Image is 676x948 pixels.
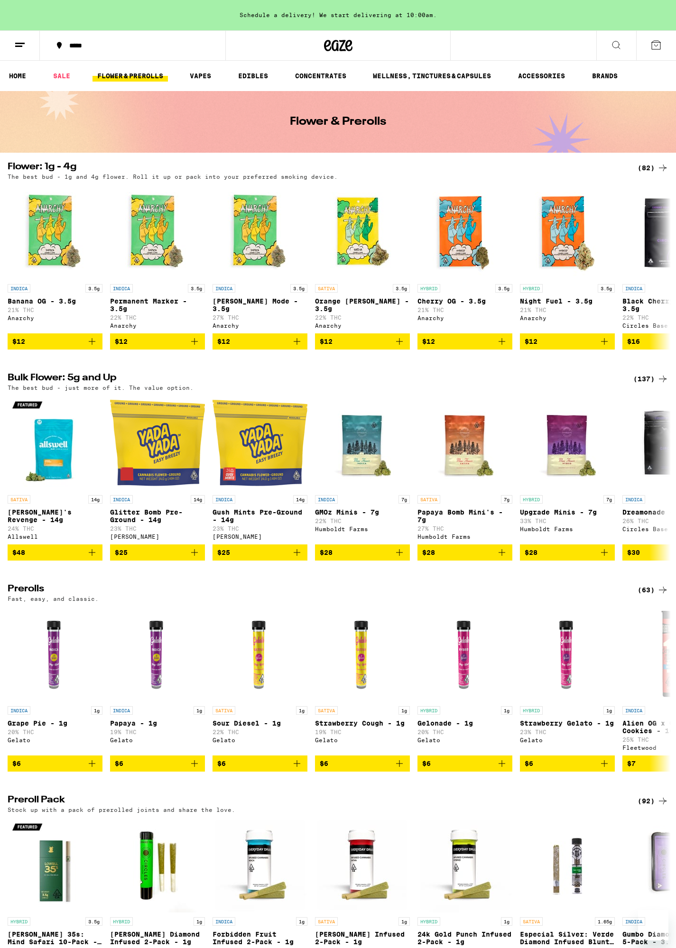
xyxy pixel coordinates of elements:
[595,917,615,926] p: 1.65g
[525,760,533,767] span: $6
[194,706,205,715] p: 1g
[627,338,640,345] span: $16
[115,549,128,556] span: $25
[501,495,512,504] p: 7g
[315,184,410,279] img: Anarchy - Orange Runtz - 3.5g
[520,495,543,504] p: HYBRID
[8,719,102,727] p: Grape Pie - 1g
[525,549,537,556] span: $28
[315,706,338,715] p: SATIVA
[315,495,338,504] p: INDICA
[217,338,230,345] span: $12
[213,607,307,701] img: Gelato - Sour Diesel - 1g
[213,917,235,926] p: INDICA
[8,818,102,912] img: Lowell Farms - Lowell 35s: Mind Safari 10-Pack - 3.5g
[417,544,512,561] button: Add to bag
[110,495,133,504] p: INDICA
[8,333,102,350] button: Add to bag
[520,544,615,561] button: Add to bag
[4,70,31,82] a: HOME
[520,518,615,524] p: 33% THC
[520,315,615,321] div: Anarchy
[217,549,230,556] span: $25
[525,338,537,345] span: $12
[398,706,410,715] p: 1g
[213,737,307,743] div: Gelato
[110,184,205,279] img: Anarchy - Permanent Marker - 3.5g
[315,917,338,926] p: SATIVA
[315,737,410,743] div: Gelato
[110,322,205,329] div: Anarchy
[110,396,205,544] a: Open page for Glitter Bomb Pre-Ground - 14g from Yada Yada
[417,607,512,701] img: Gelato - Gelonade - 1g
[520,917,543,926] p: SATIVA
[85,284,102,293] p: 3.5g
[315,333,410,350] button: Add to bag
[110,737,205,743] div: Gelato
[8,184,102,333] a: Open page for Banana OG - 3.5g from Anarchy
[213,333,307,350] button: Add to bag
[8,162,622,174] h2: Flower: 1g - 4g
[622,706,645,715] p: INDICA
[520,818,615,912] img: El Blunto - Especial Silver: Verde Diamond Infused Blunt - 1.65g
[8,737,102,743] div: Gelato
[293,495,307,504] p: 14g
[417,495,440,504] p: SATIVA
[417,396,512,544] a: Open page for Papaya Bomb Mini's - 7g from Humboldt Farms
[622,284,645,293] p: INDICA
[638,162,668,174] div: (82)
[627,760,636,767] span: $7
[417,333,512,350] button: Add to bag
[8,174,338,180] p: The best bud - 1g and 4g flower. Roll it up or pack into your preferred smoking device.
[213,818,307,912] img: Everyday - Forbidden Fruit Infused 2-Pack - 1g
[213,184,307,333] a: Open page for Runtz Mode - 3.5g from Anarchy
[110,284,133,293] p: INDICA
[520,184,615,279] img: Anarchy - Night Fuel - 3.5g
[520,396,615,490] img: Humboldt Farms - Upgrade Minis - 7g
[8,396,102,544] a: Open page for Jack's Revenge - 14g from Allswell
[603,495,615,504] p: 7g
[8,729,102,735] p: 20% THC
[48,70,75,82] a: SALE
[213,314,307,321] p: 27% THC
[417,706,440,715] p: HYBRID
[315,818,410,912] img: Everyday - Jack Herer Infused 2-Pack - 1g
[520,184,615,333] a: Open page for Night Fuel - 3.5g from Anarchy
[85,917,102,926] p: 3.5g
[8,607,102,701] img: Gelato - Grape Pie - 1g
[417,607,512,755] a: Open page for Gelonade - 1g from Gelato
[315,930,410,946] p: [PERSON_NAME] Infused 2-Pack - 1g
[315,297,410,313] p: Orange [PERSON_NAME] - 3.5g
[110,706,133,715] p: INDICA
[422,760,431,767] span: $6
[417,284,440,293] p: HYBRID
[520,930,615,946] p: Especial Silver: Verde Diamond Infused Blunt - 1.65g
[213,930,307,946] p: Forbidden Fruit Infused 2-Pack - 1g
[520,737,615,743] div: Gelato
[520,284,543,293] p: HYBRID
[417,297,512,305] p: Cherry OG - 3.5g
[638,795,668,807] div: (92)
[8,596,99,602] p: Fast, easy, and classic.
[417,184,512,333] a: Open page for Cherry OG - 3.5g from Anarchy
[320,338,333,345] span: $12
[213,322,307,329] div: Anarchy
[501,706,512,715] p: 1g
[213,297,307,313] p: [PERSON_NAME] Mode - 3.5g
[213,508,307,524] p: Gush Mints Pre-Ground - 14g
[115,760,123,767] span: $6
[188,284,205,293] p: 3.5g
[320,549,333,556] span: $28
[633,373,668,385] a: (137)
[110,508,205,524] p: Glitter Bomb Pre-Ground - 14g
[8,373,622,385] h2: Bulk Flower: 5g and Up
[520,607,615,701] img: Gelato - Strawberry Gelato - 1g
[513,70,570,82] a: ACCESSORIES
[495,284,512,293] p: 3.5g
[213,184,307,279] img: Anarchy - Runtz Mode - 3.5g
[110,333,205,350] button: Add to bag
[8,284,30,293] p: INDICA
[233,70,273,82] a: EDIBLES
[501,917,512,926] p: 1g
